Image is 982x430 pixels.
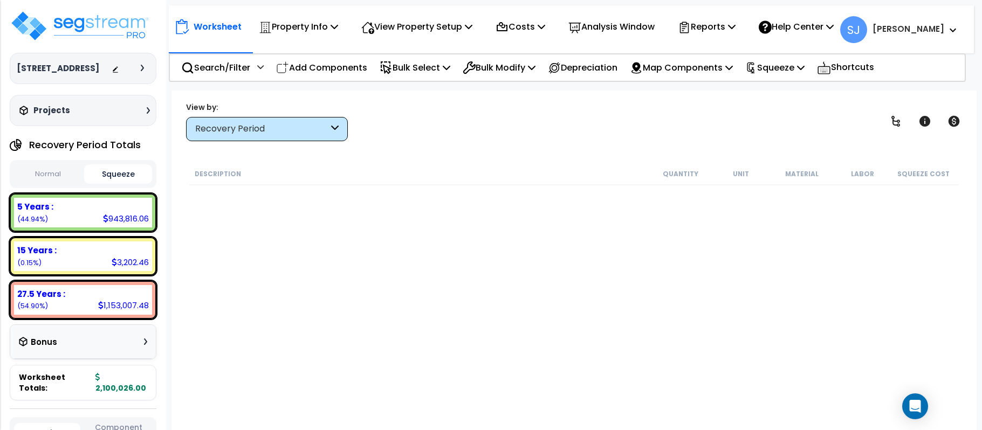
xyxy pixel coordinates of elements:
b: 15 Years : [17,245,57,256]
div: 943,816.06 [103,213,149,224]
button: Squeeze [84,164,152,184]
div: Depreciation [542,55,623,80]
p: Add Components [276,60,367,75]
span: Worksheet Totals: [19,372,91,393]
p: Map Components [630,60,733,75]
div: Recovery Period [195,123,328,135]
small: Material [785,170,819,178]
p: Search/Filter [181,60,250,75]
b: 5 Years : [17,201,53,212]
button: Normal [14,165,81,184]
p: Worksheet [194,19,242,34]
small: Squeeze Cost [897,170,950,178]
small: Labor [851,170,874,178]
h3: Projects [33,105,70,116]
div: Add Components [270,55,373,80]
p: Costs [496,19,545,34]
img: logo_pro_r.png [10,10,150,42]
div: 3,202.46 [112,256,149,268]
div: View by: [186,102,348,113]
div: Shortcuts [811,54,880,81]
small: Unit [733,170,749,178]
b: [PERSON_NAME] [873,23,944,34]
h3: [STREET_ADDRESS] [17,63,99,74]
p: View Property Setup [361,19,472,34]
span: SJ [840,16,867,43]
b: 27.5 Years : [17,288,65,300]
p: Property Info [259,19,338,34]
b: 2,100,026.00 [95,372,146,393]
p: Reports [678,19,736,34]
small: (0.15%) [17,258,42,267]
p: Bulk Select [380,60,450,75]
p: Bulk Modify [463,60,535,75]
p: Depreciation [548,60,617,75]
small: Description [195,170,241,178]
p: Shortcuts [817,60,874,75]
small: (44.94%) [17,214,48,224]
div: Open Intercom Messenger [902,393,928,419]
div: 1,153,007.48 [98,300,149,311]
p: Help Center [759,19,834,34]
h3: Bonus [31,338,57,347]
h4: Recovery Period Totals [29,140,141,150]
small: (54.90%) [17,301,48,310]
small: Quantity [663,170,698,178]
p: Squeeze [745,60,805,75]
p: Analysis Window [568,19,655,34]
